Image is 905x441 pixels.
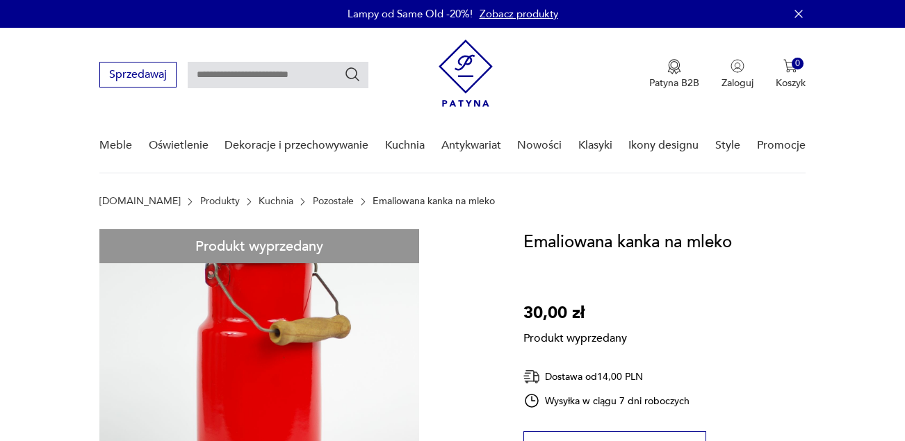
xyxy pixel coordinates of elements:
p: Koszyk [776,76,806,90]
p: Produkt wyprzedany [523,326,627,346]
div: Dostawa od 14,00 PLN [523,368,690,385]
a: Nowości [517,119,562,172]
a: Oświetlenie [149,119,209,172]
div: 0 [792,58,804,69]
img: Ikona medalu [667,59,681,74]
p: Zaloguj [721,76,753,90]
button: Zaloguj [721,59,753,90]
a: Pozostałe [313,196,354,207]
h1: Emaliowana kanka na mleko [523,229,732,256]
a: Ikona medaluPatyna B2B [649,59,699,90]
a: Sprzedawaj [99,71,177,81]
button: 0Koszyk [776,59,806,90]
img: Ikona dostawy [523,368,540,385]
a: Kuchnia [259,196,293,207]
a: [DOMAIN_NAME] [99,196,181,207]
a: Meble [99,119,132,172]
a: Antykwariat [441,119,501,172]
a: Produkty [200,196,240,207]
p: Lampy od Same Old -20%! [348,7,473,21]
a: Zobacz produkty [480,7,558,21]
p: Patyna B2B [649,76,699,90]
button: Patyna B2B [649,59,699,90]
p: Emaliowana kanka na mleko [373,196,495,207]
a: Kuchnia [385,119,425,172]
img: Ikona koszyka [783,59,797,73]
img: Patyna - sklep z meblami i dekoracjami vintage [439,40,493,107]
a: Dekoracje i przechowywanie [225,119,368,172]
img: Ikonka użytkownika [731,59,744,73]
button: Szukaj [344,66,361,83]
p: 30,00 zł [523,300,627,326]
a: Ikony designu [628,119,699,172]
a: Style [715,119,740,172]
div: Wysyłka w ciągu 7 dni roboczych [523,392,690,409]
a: Klasyki [578,119,612,172]
a: Promocje [757,119,806,172]
button: Sprzedawaj [99,62,177,88]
